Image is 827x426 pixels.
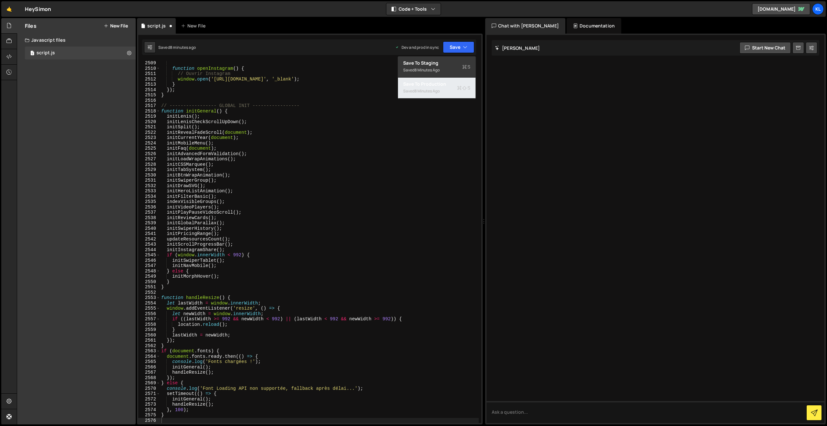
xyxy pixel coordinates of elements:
div: 2534 [138,194,160,199]
div: 2512 [138,77,160,82]
div: 2540 [138,226,160,231]
div: script.js [37,50,55,56]
button: New File [104,23,128,28]
div: 2555 [138,306,160,311]
div: 2526 [138,151,160,157]
div: 2553 [138,295,160,301]
div: 8 minutes ago [414,67,440,73]
div: 2537 [138,210,160,215]
div: 2556 [138,311,160,317]
div: 2551 [138,284,160,290]
div: 2546 [138,258,160,263]
div: 2559 [138,327,160,333]
div: 2519 [138,114,160,119]
div: 2521 [138,124,160,130]
div: 8 minutes ago [170,45,196,50]
div: Save to Staging [403,60,470,66]
div: 2531 [138,178,160,183]
div: 2545 [138,252,160,258]
div: Save to Production [403,81,470,87]
div: Saved [403,87,470,95]
div: script.js [147,23,166,29]
div: 2520 [138,119,160,125]
div: 2528 [138,162,160,167]
div: 2575 [138,412,160,418]
div: 2515 [138,92,160,98]
div: 2509 [138,60,160,66]
a: [DOMAIN_NAME] [752,3,810,15]
div: Chat with [PERSON_NAME] [485,18,565,34]
div: 2518 [138,109,160,114]
div: 2541 [138,231,160,237]
div: 2543 [138,242,160,247]
div: 16083/43150.js [25,47,136,59]
div: 2514 [138,87,160,93]
div: 2564 [138,354,160,359]
div: 2523 [138,135,160,141]
div: 2563 [138,348,160,354]
div: 2552 [138,290,160,295]
div: 2517 [138,103,160,109]
h2: [PERSON_NAME] [495,45,540,51]
div: HeySimon [25,5,51,13]
button: Save to ProductionS Saved8 minutes ago [398,78,476,99]
div: 2548 [138,269,160,274]
div: Dev and prod in sync [395,45,439,50]
div: 2536 [138,205,160,210]
div: 2549 [138,274,160,279]
div: 2524 [138,141,160,146]
div: 2560 [138,333,160,338]
div: Javascript files [17,34,136,47]
div: 2547 [138,263,160,269]
div: New File [181,23,208,29]
div: 2568 [138,375,160,381]
button: Save [443,41,474,53]
div: 2573 [138,402,160,407]
div: 2567 [138,370,160,375]
div: 2539 [138,220,160,226]
div: Saved [158,45,196,50]
div: 2557 [138,316,160,322]
div: 2574 [138,407,160,413]
div: 2572 [138,397,160,402]
a: Kl [812,3,824,15]
div: 2527 [138,156,160,162]
div: 2566 [138,365,160,370]
div: 2525 [138,146,160,151]
div: 2576 [138,418,160,423]
span: S [457,85,470,91]
button: Save to StagingS Saved8 minutes ago [398,57,476,78]
div: 8 minutes ago [414,88,440,94]
button: Code + Tools [386,3,441,15]
div: 2561 [138,338,160,343]
div: 2571 [138,391,160,397]
div: 2558 [138,322,160,327]
div: 2554 [138,301,160,306]
span: 1 [30,51,34,56]
div: 2544 [138,247,160,253]
div: 2550 [138,279,160,285]
div: 2530 [138,173,160,178]
button: Start new chat [739,42,791,54]
div: 2562 [138,343,160,349]
div: Saved [403,66,470,74]
div: 2565 [138,359,160,365]
div: 2529 [138,167,160,173]
div: 2542 [138,237,160,242]
div: 2510 [138,66,160,71]
span: S [462,64,470,70]
div: 2516 [138,98,160,103]
h2: Files [25,22,37,29]
div: 2533 [138,188,160,194]
div: 2569 [138,380,160,386]
div: 2513 [138,82,160,87]
div: 2535 [138,199,160,205]
a: 🤙 [1,1,17,17]
div: 2522 [138,130,160,135]
div: Documentation [567,18,621,34]
div: 2511 [138,71,160,77]
div: 2538 [138,215,160,221]
div: 2570 [138,386,160,391]
div: 2532 [138,183,160,189]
